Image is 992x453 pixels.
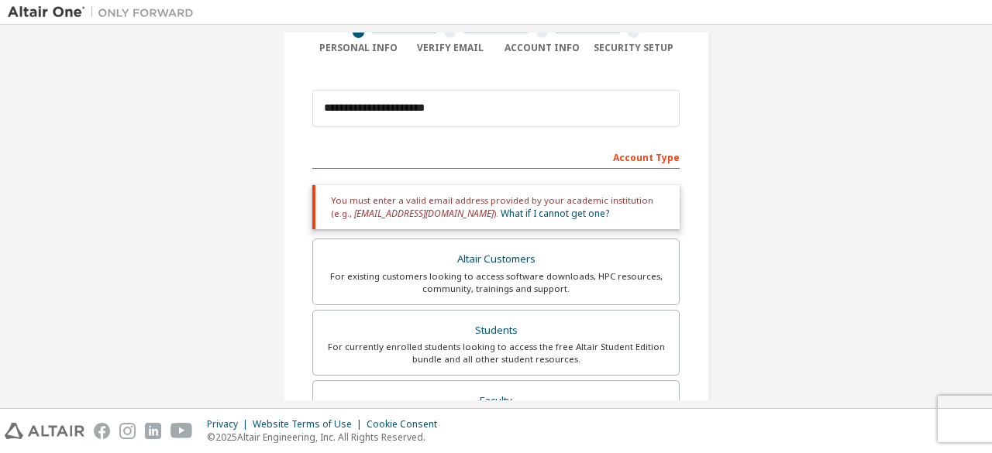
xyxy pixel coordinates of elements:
div: You must enter a valid email address provided by your academic institution (e.g., ). [312,185,680,229]
p: © 2025 Altair Engineering, Inc. All Rights Reserved. [207,431,446,444]
div: Students [322,320,670,341]
div: For existing customers looking to access software downloads, HPC resources, community, trainings ... [322,270,670,295]
img: altair_logo.svg [5,423,84,439]
div: Account Type [312,144,680,169]
img: instagram.svg [119,423,136,439]
div: Verify Email [405,42,497,54]
div: Cookie Consent [367,418,446,431]
span: [EMAIL_ADDRESS][DOMAIN_NAME] [354,207,494,220]
img: facebook.svg [94,423,110,439]
div: Website Terms of Use [253,418,367,431]
div: For currently enrolled students looking to access the free Altair Student Edition bundle and all ... [322,341,670,365]
div: Account Info [496,42,588,54]
img: youtube.svg [170,423,193,439]
div: Security Setup [588,42,680,54]
div: Privacy [207,418,253,431]
div: Personal Info [312,42,405,54]
img: Altair One [8,5,201,20]
a: What if I cannot get one? [501,207,609,220]
img: linkedin.svg [145,423,161,439]
div: Faculty [322,390,670,412]
div: Altair Customers [322,249,670,270]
